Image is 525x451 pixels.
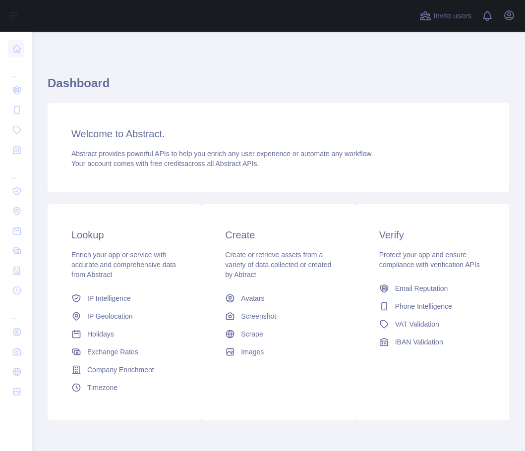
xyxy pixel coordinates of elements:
span: Avatars [241,293,264,303]
a: Images [221,343,335,361]
a: VAT Validation [375,315,489,333]
span: IP Intelligence [87,293,131,303]
a: Screenshot [221,307,335,325]
span: Protect your app and ensure compliance with verification APIs [379,251,480,269]
a: Scrape [221,325,335,343]
a: Holidays [67,325,181,343]
a: Avatars [221,289,335,307]
h3: Welcome to Abstract. [71,127,485,141]
span: Abstract provides powerful APIs to help you enrich any user experience or automate any workflow. [71,150,373,158]
span: Scrape [241,329,263,339]
span: Create or retrieve assets from a variety of data collected or created by Abtract [225,251,331,279]
h3: Lookup [71,228,177,242]
div: ... [8,161,24,180]
span: Images [241,347,264,357]
span: Enrich your app or service with accurate and comprehensive data from Abstract [71,251,176,279]
span: IP Geolocation [87,311,133,321]
a: Company Enrichment [67,361,181,379]
a: Timezone [67,379,181,396]
a: Phone Intelligence [375,297,489,315]
a: IBAN Validation [375,333,489,351]
a: Email Reputation [375,280,489,297]
h3: Verify [379,228,485,242]
button: Invite users [417,8,473,24]
span: Exchange Rates [87,347,138,357]
span: Phone Intelligence [395,301,452,311]
a: IP Intelligence [67,289,181,307]
h1: Dashboard [48,75,509,99]
h3: Create [225,228,331,242]
span: Screenshot [241,311,276,321]
span: Invite users [433,10,471,22]
a: Exchange Rates [67,343,181,361]
span: IBAN Validation [395,337,443,347]
span: VAT Validation [395,319,439,329]
a: IP Geolocation [67,307,181,325]
span: Your account comes with across all Abstract APIs. [71,160,259,168]
span: Timezone [87,383,117,393]
span: Email Reputation [395,283,448,293]
div: ... [8,59,24,79]
span: free credits [150,160,184,168]
div: ... [8,301,24,321]
span: Company Enrichment [87,365,154,375]
span: Holidays [87,329,114,339]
